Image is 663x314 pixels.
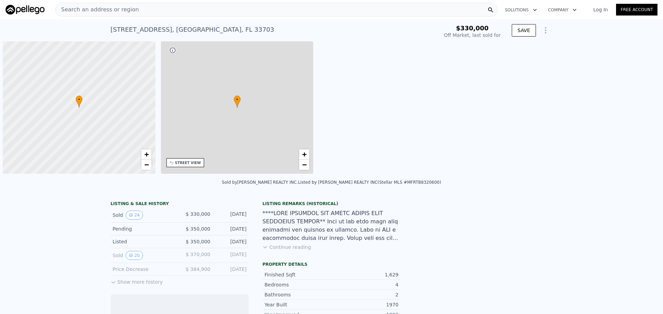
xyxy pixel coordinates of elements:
div: Bathrooms [265,291,331,298]
button: View historical data [126,251,143,260]
div: [DATE] [216,225,247,232]
div: 4 [331,281,398,288]
span: $ 350,000 [186,239,210,244]
span: $ 370,000 [186,252,210,257]
span: $ 384,900 [186,266,210,272]
div: • [234,95,241,108]
span: + [144,150,148,159]
button: Continue reading [262,244,311,251]
span: • [234,97,241,103]
div: ****LORE IPSUMDOL SIT AMETC ADIPIS ELIT SEDDOEIUS TEMPOR** Inci ut lab etdo magn aliq enimadmi ve... [262,209,401,242]
div: [DATE] [216,211,247,220]
div: 2 [331,291,398,298]
div: Year Built [265,301,331,308]
span: $ 330,000 [186,211,210,217]
div: Sold [113,251,174,260]
span: + [302,150,307,159]
div: Off Market, last sold for [444,32,501,39]
a: Zoom in [299,149,309,160]
div: • [76,95,83,108]
span: $330,000 [456,24,489,32]
a: Zoom out [141,160,152,170]
div: Sold by [PERSON_NAME] REALTY INC . [222,180,298,185]
div: Finished Sqft [265,271,331,278]
span: − [302,160,307,169]
div: Property details [262,262,401,267]
div: [DATE] [216,238,247,245]
button: Show more history [110,276,163,285]
div: Listed [113,238,174,245]
button: View historical data [126,211,143,220]
div: LISTING & SALE HISTORY [110,201,249,208]
div: [DATE] [216,251,247,260]
div: [STREET_ADDRESS] , [GEOGRAPHIC_DATA] , FL 33703 [110,25,274,34]
img: Pellego [6,5,45,14]
div: 1,629 [331,271,398,278]
div: Price Decrease [113,266,174,273]
div: Listed by [PERSON_NAME] REALTY INC (Stellar MLS #MFRTB8320600) [298,180,441,185]
a: Zoom out [299,160,309,170]
a: Free Account [616,4,657,16]
span: • [76,97,83,103]
button: Show Options [539,23,552,37]
span: − [144,160,148,169]
div: Listing Remarks (Historical) [262,201,401,206]
div: STREET VIEW [175,160,201,165]
button: Solutions [499,4,542,16]
div: [DATE] [216,266,247,273]
a: Zoom in [141,149,152,160]
button: Company [542,4,582,16]
span: Search an address or region [56,6,139,14]
button: SAVE [512,24,536,37]
a: Log In [585,6,616,13]
div: Bedrooms [265,281,331,288]
div: Sold [113,211,174,220]
div: Pending [113,225,174,232]
span: $ 350,000 [186,226,210,232]
div: 1970 [331,301,398,308]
